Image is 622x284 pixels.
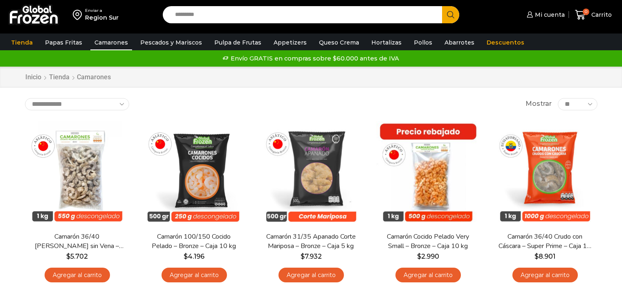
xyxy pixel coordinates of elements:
bdi: 2.990 [417,253,439,260]
bdi: 7.932 [301,253,322,260]
bdi: 5.702 [66,253,88,260]
a: Tienda [7,35,37,50]
span: $ [534,253,539,260]
span: 0 [583,9,589,15]
span: Mostrar [525,99,552,109]
a: Agregar al carrito: “Camarón 100/150 Cocido Pelado - Bronze - Caja 10 kg” [162,268,227,283]
select: Pedido de la tienda [25,98,129,110]
a: Mi cuenta [525,7,565,23]
a: 0 Carrito [573,5,614,25]
span: Mi cuenta [533,11,565,19]
a: Descuentos [483,35,528,50]
a: Queso Crema [315,35,363,50]
a: Abarrotes [440,35,478,50]
div: Region Sur [85,13,119,22]
h1: Camarones [77,73,111,81]
a: Appetizers [269,35,311,50]
nav: Breadcrumb [25,73,111,82]
a: Camarón Cocido Pelado Very Small – Bronze – Caja 10 kg [381,232,475,251]
span: $ [301,253,305,260]
a: Agregar al carrito: “Camarón 36/40 Crudo Pelado sin Vena - Bronze - Caja 10 kg” [45,268,110,283]
span: Carrito [589,11,612,19]
span: $ [184,253,188,260]
a: Camarón 36/40 Crudo con Cáscara – Super Prime – Caja 10 kg [498,232,592,251]
bdi: 8.901 [534,253,555,260]
a: Pescados y Mariscos [136,35,206,50]
a: Agregar al carrito: “Camarón Cocido Pelado Very Small - Bronze - Caja 10 kg” [395,268,461,283]
bdi: 4.196 [184,253,204,260]
a: Pollos [410,35,436,50]
a: Camarón 100/150 Cocido Pelado – Bronze – Caja 10 kg [147,232,241,251]
a: Tienda [49,73,70,82]
a: Agregar al carrito: “Camarón 36/40 Crudo con Cáscara - Super Prime - Caja 10 kg” [512,268,578,283]
a: Inicio [25,73,42,82]
a: Agregar al carrito: “Camarón 31/35 Apanado Corte Mariposa - Bronze - Caja 5 kg” [278,268,344,283]
a: Papas Fritas [41,35,86,50]
a: Pulpa de Frutas [210,35,265,50]
a: Camarones [90,35,132,50]
a: Camarón 31/35 Apanado Corte Mariposa – Bronze – Caja 5 kg [264,232,358,251]
a: Camarón 36/40 [PERSON_NAME] sin Vena – Bronze – Caja 10 kg [30,232,124,251]
a: Hortalizas [367,35,406,50]
span: $ [417,253,421,260]
span: $ [66,253,70,260]
img: address-field-icon.svg [73,8,85,22]
button: Search button [442,6,459,23]
div: Enviar a [85,8,119,13]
